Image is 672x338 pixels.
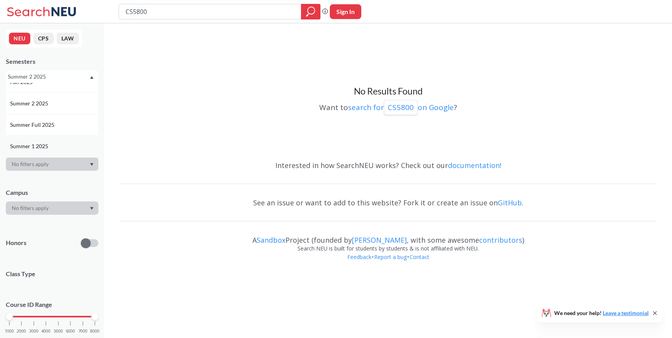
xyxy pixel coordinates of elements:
div: • • [120,253,656,273]
span: 2000 [17,329,26,333]
div: Summer 2 2025 [8,72,89,81]
div: magnifying glass [301,4,320,19]
a: Contact [409,253,430,261]
a: Report a bug [374,253,407,261]
div: Want to ? [120,97,656,115]
a: Feedback [347,253,372,261]
p: Course ID Range [6,300,98,309]
span: 7000 [78,329,87,333]
svg: magnifying glass [306,6,315,17]
svg: Dropdown arrow [90,76,94,79]
div: Summer 2 2025Dropdown arrowFall 2025Summer 2 2025Summer Full 2025Summer 1 2025Spring 2025Fall 202... [6,70,98,83]
a: contributors [479,235,522,245]
span: 4000 [41,329,51,333]
span: 6000 [66,329,75,333]
span: 5000 [54,329,63,333]
a: [PERSON_NAME] [352,235,407,245]
a: Leave a testimonial [603,310,649,316]
a: search forCS5800on Google [348,102,454,112]
button: CPS [33,33,54,44]
h3: No Results Found [120,86,656,97]
div: Dropdown arrow [6,158,98,171]
a: documentation! [448,161,501,170]
svg: Dropdown arrow [90,207,94,210]
div: Campus [6,188,98,197]
span: Summer 1 2025 [10,142,50,151]
span: Class Type [6,270,98,278]
span: Summer 2 2025 [10,99,50,108]
span: Summer Full 2025 [10,121,56,129]
a: Sandbox [257,235,285,245]
div: Semesters [6,57,98,66]
span: We need your help! [554,310,649,316]
span: 3000 [29,329,38,333]
a: GitHub [498,198,522,207]
button: LAW [57,33,79,44]
svg: Dropdown arrow [90,163,94,166]
div: Interested in how SearchNEU works? Check out our [120,154,656,177]
div: A Project (founded by , with some awesome ) [120,229,656,244]
p: CS5800 [388,102,414,113]
button: NEU [9,33,30,44]
button: Sign In [330,4,361,19]
span: 1000 [5,329,14,333]
div: See an issue or want to add to this website? Fork it or create an issue on . [120,191,656,214]
div: Search NEU is built for students by students & is not affiliated with NEU. [120,244,656,253]
input: Class, professor, course number, "phrase" [125,5,296,18]
span: 8000 [90,329,100,333]
div: Dropdown arrow [6,201,98,215]
p: Honors [6,238,26,247]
